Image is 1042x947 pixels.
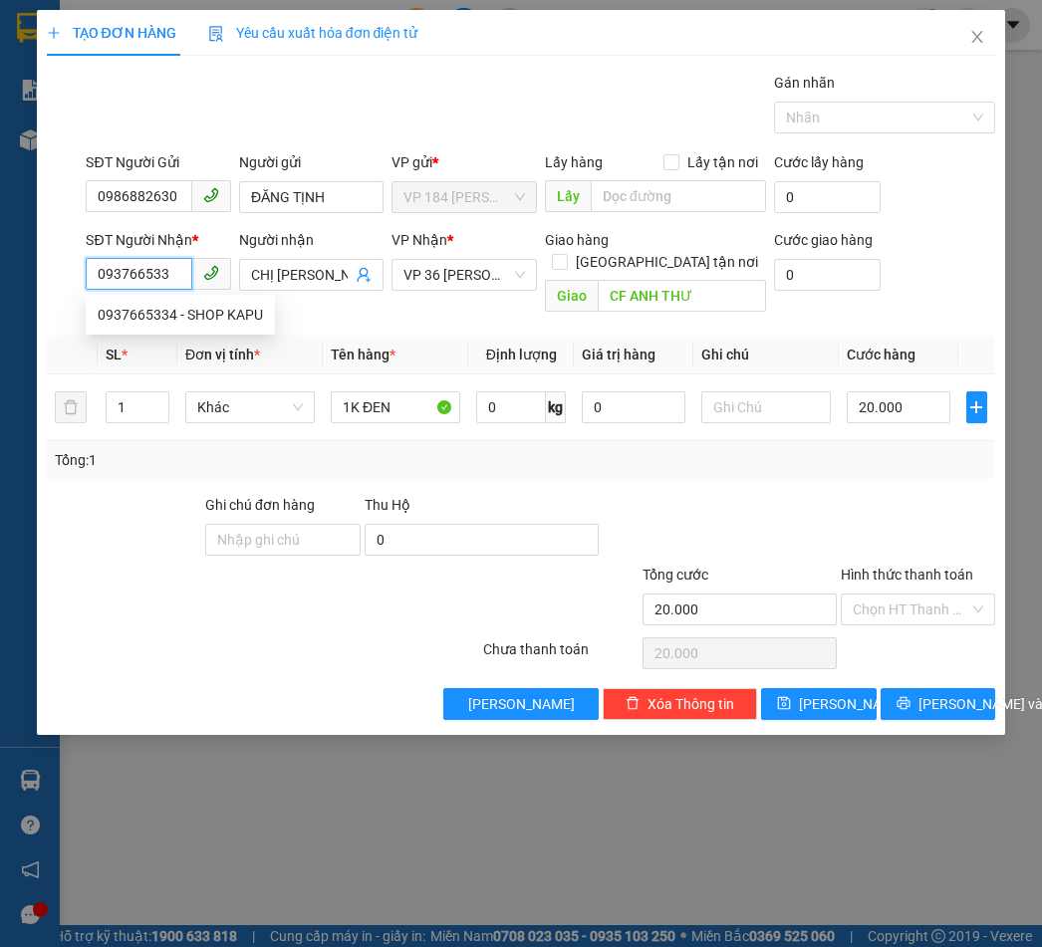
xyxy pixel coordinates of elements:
span: Định lượng [486,347,557,362]
span: Lấy [545,180,591,212]
span: VP Nhận [391,232,447,248]
span: [PERSON_NAME] [468,693,575,715]
img: icon [208,26,224,42]
span: Tổng cước [643,567,708,583]
span: VP 184 Nguyễn Văn Trỗi - HCM [403,182,524,212]
span: [PERSON_NAME] [799,693,906,715]
button: [PERSON_NAME] [443,688,598,720]
div: 0937665334 - SHOP KAPU [98,304,263,326]
div: Chưa thanh toán [481,638,640,673]
span: plus [967,399,987,415]
span: [GEOGRAPHIC_DATA] tận nơi [568,251,766,273]
span: Cước hàng [847,347,915,362]
button: deleteXóa Thông tin [603,688,757,720]
span: Xóa Thông tin [648,693,734,715]
span: kg [546,391,566,423]
button: Close [949,10,1005,66]
span: Giao [545,280,598,312]
div: VP gửi [391,151,536,173]
span: VP 36 Lê Thành Duy - Bà Rịa [403,260,524,290]
span: Thu Hộ [365,497,410,513]
span: Giá trị hàng [582,347,655,362]
span: user-add [356,267,372,283]
input: Cước lấy hàng [774,181,881,213]
label: Ghi chú đơn hàng [205,497,315,513]
span: printer [897,696,911,712]
span: Tên hàng [331,347,395,362]
span: save [777,696,791,712]
span: SL [106,347,122,362]
th: Ghi chú [693,336,839,374]
span: Yêu cầu xuất hóa đơn điện tử [208,25,418,41]
input: 0 [582,391,685,423]
div: SĐT Người Nhận [86,229,230,251]
label: Gán nhãn [774,75,835,91]
span: Đơn vị tính [185,347,260,362]
input: Ghi chú đơn hàng [205,524,360,556]
label: Hình thức thanh toán [841,567,973,583]
span: Giao hàng [545,232,609,248]
span: phone [203,187,219,203]
span: phone [203,265,219,281]
button: plus [966,391,988,423]
span: TẠO ĐƠN HÀNG [47,25,176,41]
button: printer[PERSON_NAME] và In [881,688,996,720]
div: Tổng: 1 [55,449,404,471]
button: save[PERSON_NAME] [761,688,877,720]
div: SĐT Người Gửi [86,151,230,173]
input: Dọc đường [598,280,766,312]
span: Lấy hàng [545,154,603,170]
label: Cước lấy hàng [774,154,864,170]
input: VD: Bàn, Ghế [331,391,460,423]
span: close [969,29,985,45]
input: Ghi Chú [701,391,831,423]
span: Khác [197,392,303,422]
div: Người gửi [239,151,384,173]
button: delete [55,391,87,423]
input: Dọc đường [591,180,766,212]
span: Lấy tận nơi [679,151,766,173]
div: Người nhận [239,229,384,251]
div: 0937665334 - SHOP KAPU [86,299,275,331]
label: Cước giao hàng [774,232,873,248]
input: Cước giao hàng [774,259,881,291]
span: delete [626,696,640,712]
span: plus [47,26,61,40]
